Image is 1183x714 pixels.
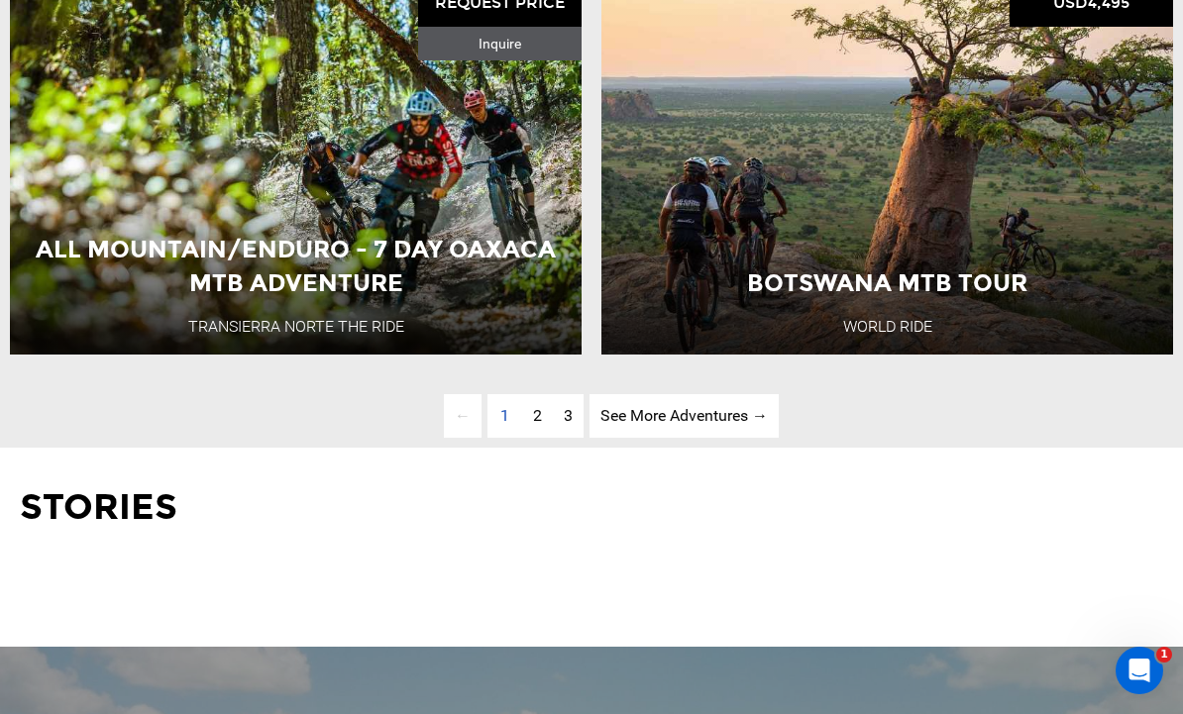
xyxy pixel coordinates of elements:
[404,394,779,439] ul: Pagination
[444,394,482,439] span: ←
[489,394,520,439] span: 1
[564,406,573,425] span: 3
[1156,647,1172,663] span: 1
[590,394,779,439] a: See More Adventures → page
[20,482,1163,533] p: Stories
[533,406,542,425] span: 2
[1116,647,1163,694] iframe: Intercom live chat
